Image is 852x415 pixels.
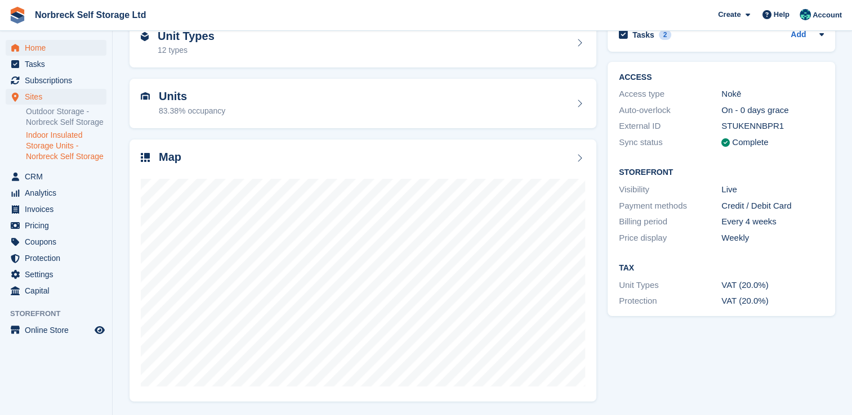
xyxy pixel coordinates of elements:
[25,169,92,184] span: CRM
[659,30,672,40] div: 2
[619,73,824,82] h2: ACCESS
[619,279,721,292] div: Unit Types
[6,201,106,217] a: menu
[619,104,721,117] div: Auto-overlock
[159,90,225,103] h2: Units
[25,267,92,282] span: Settings
[6,169,106,184] a: menu
[6,40,106,56] a: menu
[732,136,768,149] div: Complete
[6,250,106,266] a: menu
[721,104,824,117] div: On - 0 days grace
[141,153,150,162] img: map-icn-33ee37083ee616e46c38cad1a60f524a97daa1e2b2c8c0bc3eb3415660979fc1.svg
[9,7,26,24] img: stora-icon-8386f47178a22dfd0bd8f6a31ec36ba5ce8667c1dd55bd0f319d3a0aa187defe.svg
[619,183,721,196] div: Visibility
[159,151,181,164] h2: Map
[25,40,92,56] span: Home
[25,89,92,105] span: Sites
[791,29,806,42] a: Add
[25,283,92,299] span: Capital
[6,322,106,338] a: menu
[26,130,106,162] a: Indoor Insulated Storage Units - Norbreck Self Storage
[721,279,824,292] div: VAT (20.0%)
[619,168,824,177] h2: Storefront
[619,264,824,273] h2: Tax
[141,92,150,100] img: unit-icn-7be61d7bf1b0ce9d3e12c5938cc71ed9869f7b940bace4675aadf7bd6d80202e.svg
[25,201,92,217] span: Invoices
[800,9,811,20] img: Sally King
[721,295,824,308] div: VAT (20.0%)
[158,30,215,43] h2: Unit Types
[6,185,106,201] a: menu
[6,234,106,250] a: menu
[158,44,215,56] div: 12 types
[813,10,842,21] span: Account
[774,9,789,20] span: Help
[130,19,596,68] a: Unit Types 12 types
[619,200,721,213] div: Payment methods
[721,232,824,245] div: Weekly
[25,56,92,72] span: Tasks
[619,88,721,101] div: Access type
[619,232,721,245] div: Price display
[619,295,721,308] div: Protection
[721,215,824,228] div: Every 4 weeks
[6,56,106,72] a: menu
[26,106,106,128] a: Outdoor Storage - Norbreck Self Storage
[6,73,106,88] a: menu
[159,105,225,117] div: 83.38% occupancy
[721,120,824,133] div: STUKENNBPR1
[30,6,150,24] a: Norbreck Self Storage Ltd
[619,215,721,228] div: Billing period
[721,88,824,101] div: Nokē
[141,32,149,41] img: unit-type-icn-2b2737a686de81e16bb02015468b77c625bbabd49415b5ef34ead5e3b44a266d.svg
[718,9,741,20] span: Create
[25,218,92,233] span: Pricing
[10,308,112,319] span: Storefront
[632,30,654,40] h2: Tasks
[25,73,92,88] span: Subscriptions
[721,183,824,196] div: Live
[93,323,106,337] a: Preview store
[6,283,106,299] a: menu
[6,89,106,105] a: menu
[25,234,92,250] span: Coupons
[721,200,824,213] div: Credit / Debit Card
[619,136,721,149] div: Sync status
[6,218,106,233] a: menu
[25,185,92,201] span: Analytics
[25,250,92,266] span: Protection
[130,79,596,128] a: Units 83.38% occupancy
[25,322,92,338] span: Online Store
[6,267,106,282] a: menu
[619,120,721,133] div: External ID
[130,139,596,402] a: Map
